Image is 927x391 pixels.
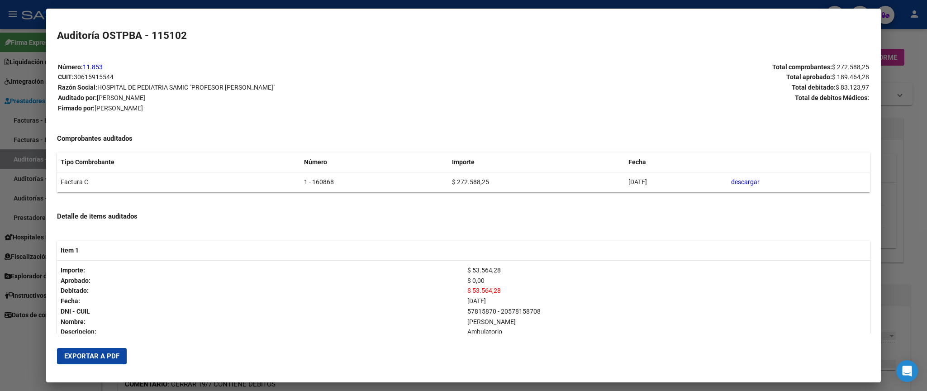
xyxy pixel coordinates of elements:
[97,84,275,91] span: HOSPITAL DE PEDIATRIA SAMIC "PROFESOR [PERSON_NAME]"
[464,72,869,82] p: Total aprobado:
[95,105,143,112] span: [PERSON_NAME]
[300,153,448,172] th: Número
[625,172,727,192] td: [DATE]
[467,296,866,306] p: [DATE]
[61,247,79,254] strong: Item 1
[625,153,727,172] th: Fecha
[832,63,869,71] span: $ 272.588,25
[97,94,145,101] span: [PERSON_NAME]
[61,276,460,286] p: Aprobado:
[58,62,463,72] p: Número:
[57,153,300,172] th: Tipo Combrobante
[64,352,119,360] span: Exportar a PDF
[58,103,463,114] p: Firmado por:
[83,63,103,71] a: 11.853
[467,265,866,276] p: $ 53.564,28
[57,134,870,144] h4: Comprobantes auditados
[731,178,760,186] a: descargar
[61,286,460,296] p: Debitado:
[896,360,918,382] div: Open Intercom Messenger
[61,306,460,327] p: DNI - CUIL Nombre:
[464,93,869,103] p: Total de debitos Médicos:
[57,172,300,192] td: Factura C
[58,93,463,103] p: Auditado por:
[464,82,869,93] p: Total debitado:
[467,287,501,294] span: $ 53.564,28
[61,327,460,337] p: Descripcion:
[464,62,869,72] p: Total comprobantes:
[300,172,448,192] td: 1 - 160868
[57,28,870,43] h2: Auditoría OSTPBA - 115102
[832,73,869,81] span: $ 189.464,28
[448,172,625,192] td: $ 272.588,25
[74,73,114,81] span: 30615915544
[448,153,625,172] th: Importe
[467,327,866,337] p: Ambulatorio
[61,265,460,276] p: Importe:
[58,72,463,82] p: CUIT:
[467,306,866,327] p: 57815870 - 20578158708 [PERSON_NAME]
[836,84,869,91] span: $ 83.123,97
[467,276,866,286] p: $ 0,00
[61,296,460,306] p: Fecha:
[57,211,870,222] h4: Detalle de items auditados
[58,82,463,93] p: Razón Social:
[57,348,127,364] button: Exportar a PDF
